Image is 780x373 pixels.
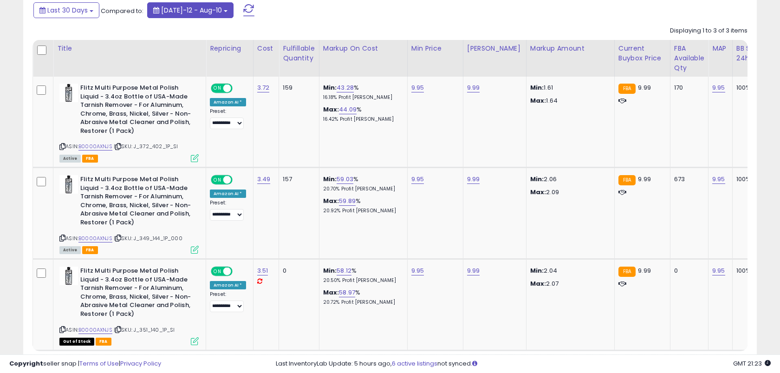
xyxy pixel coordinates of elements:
small: FBA [618,84,636,94]
span: | SKU: J_351_140_1P_SI [114,326,175,334]
strong: Min: [530,83,544,92]
span: 9.99 [638,266,651,275]
a: 9.95 [712,83,725,92]
div: ASIN: [59,267,199,344]
span: ON [212,268,223,275]
b: Max: [323,196,339,205]
div: Preset: [210,108,246,129]
a: Privacy Policy [120,359,161,368]
div: % [323,288,400,306]
a: 58.97 [339,288,355,297]
p: 16.42% Profit [PERSON_NAME] [323,116,400,123]
span: All listings currently available for purchase on Amazon [59,155,81,163]
b: Min: [323,83,337,92]
strong: Max: [530,96,546,105]
a: 9.95 [411,266,424,275]
div: Amazon AI * [210,98,246,106]
a: B0000AXNJS [78,143,112,151]
div: MAP [712,44,728,53]
div: ASIN: [59,175,199,253]
div: % [323,84,400,101]
a: 43.28 [337,83,354,92]
a: 9.95 [712,266,725,275]
p: 2.09 [530,188,607,196]
a: Terms of Use [79,359,119,368]
a: 44.09 [339,105,357,114]
div: % [323,267,400,284]
div: Title [57,44,202,53]
p: 16.18% Profit [PERSON_NAME] [323,94,400,101]
span: All listings that are currently out of stock and unavailable for purchase on Amazon [59,338,94,346]
div: % [323,175,400,192]
img: 41KY+xlchBL._SL40_.jpg [59,175,78,194]
button: [DATE]-12 - Aug-10 [147,2,234,18]
div: 170 [674,84,701,92]
a: 9.99 [467,83,480,92]
div: 100% [736,84,767,92]
img: 41KY+xlchBL._SL40_.jpg [59,84,78,102]
div: 159 [283,84,312,92]
strong: Max: [530,279,546,288]
p: 2.06 [530,175,607,183]
b: Flitz Multi Purpose Metal Polish Liquid - 3.4oz Bottle of USA-Made Tarnish Remover - For Aluminum... [80,267,193,321]
div: Last InventoryLab Update: 5 hours ago, not synced. [276,360,771,368]
a: 6 active listings [392,359,437,368]
div: ASIN: [59,84,199,161]
a: 59.89 [339,196,356,206]
a: 58.12 [337,266,351,275]
div: 100% [736,267,767,275]
p: 2.04 [530,267,607,275]
b: Flitz Multi Purpose Metal Polish Liquid - 3.4oz Bottle of USA-Made Tarnish Remover - For Aluminum... [80,84,193,137]
div: 0 [674,267,701,275]
div: Current Buybox Price [618,44,666,63]
div: 0 [283,267,312,275]
a: 9.99 [467,175,480,184]
div: Preset: [210,291,246,312]
small: FBA [618,175,636,185]
div: Repricing [210,44,249,53]
a: 59.03 [337,175,353,184]
div: % [323,197,400,214]
span: 2025-09-10 21:23 GMT [733,359,771,368]
span: OFF [231,85,246,92]
a: 9.95 [712,175,725,184]
strong: Max: [530,188,546,196]
div: [PERSON_NAME] [467,44,522,53]
div: Displaying 1 to 3 of 3 items [670,26,747,35]
span: | SKU: J_349_144_1P_000 [114,235,182,242]
a: 3.49 [257,175,271,184]
b: Max: [323,105,339,114]
span: FBA [82,155,98,163]
span: 9.99 [638,175,651,183]
p: 1.61 [530,84,607,92]
a: 3.51 [257,266,268,275]
div: Min Price [411,44,459,53]
div: 100% [736,175,767,183]
a: B0000AXNJS [78,326,112,334]
div: Fulfillable Quantity [283,44,315,63]
b: Min: [323,266,337,275]
span: ON [212,85,223,92]
a: 9.95 [411,175,424,184]
span: All listings currently available for purchase on Amazon [59,246,81,254]
strong: Min: [530,175,544,183]
div: Amazon AI * [210,190,246,198]
span: FBA [82,246,98,254]
a: 9.99 [467,266,480,275]
p: 20.92% Profit [PERSON_NAME] [323,208,400,214]
span: ON [212,176,223,184]
th: The percentage added to the cost of goods (COGS) that forms the calculator for Min & Max prices. [319,40,407,77]
a: 3.72 [257,83,270,92]
a: B0000AXNJS [78,235,112,242]
div: Amazon AI * [210,281,246,289]
div: BB Share 24h. [736,44,770,63]
div: FBA Available Qty [674,44,704,73]
p: 2.07 [530,280,607,288]
span: Last 30 Days [47,6,88,15]
img: 41KY+xlchBL._SL40_.jpg [59,267,78,285]
strong: Copyright [9,359,43,368]
div: Markup Amount [530,44,611,53]
div: Cost [257,44,275,53]
span: Compared to: [101,7,143,15]
span: | SKU: J_372_402_1P_SI [114,143,178,150]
